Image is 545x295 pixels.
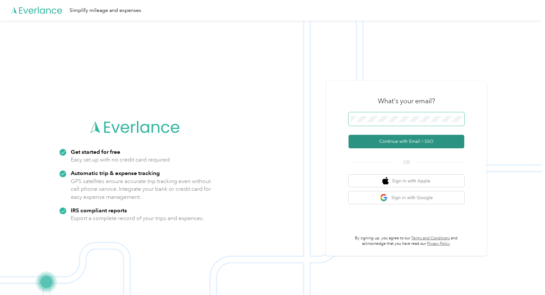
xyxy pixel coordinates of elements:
[349,191,464,204] button: google logoSign in with Google
[71,148,120,155] strong: Get started for free
[71,170,160,176] strong: Automatic trip & expense tracking
[71,207,127,214] strong: IRS compliant reports
[349,235,464,247] p: By signing up, you agree to our and acknowledge that you have read our .
[71,214,204,222] p: Export a complete record of your trips and expenses.
[380,194,388,202] img: google logo
[411,236,450,241] a: Terms and Conditions
[69,6,141,14] div: Simplify mileage and expenses
[395,159,418,166] span: OR
[349,175,464,187] button: apple logoSign in with Apple
[427,241,450,246] a: Privacy Policy
[71,156,170,164] p: Easy set up with no credit card required
[378,97,435,106] h3: What's your email?
[71,177,211,201] p: GPS satellites ensure accurate trip tracking even without cell phone service. Integrate your bank...
[382,177,389,185] img: apple logo
[349,135,464,148] button: Continue with Email / SSO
